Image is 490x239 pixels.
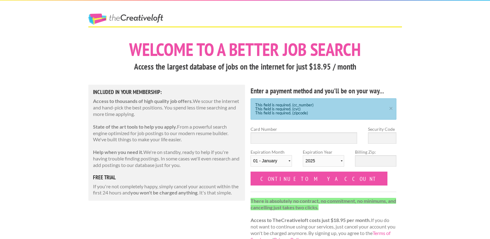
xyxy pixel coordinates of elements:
[93,149,241,168] p: We're on standby, ready to help if you're having trouble finding postings. In some cases we'll ev...
[251,86,397,96] h4: Enter a payment method and you'll be on your way...
[88,61,402,73] h3: Access the largest database of jobs on the internet for just $18.95 / month
[93,124,241,143] p: From a powerful search engine optimized for job postings to our modern resume builder. We've buil...
[93,98,241,117] p: We scour the internet and hand-pick the best positions. You spend less time searching and more ti...
[93,89,241,95] h5: Included in Your Membership:
[93,175,241,180] h5: free trial
[93,183,241,196] p: If you're not completely happy, simply cancel your account within the first 24 hours and . It's t...
[88,14,163,25] a: The Creative Loft
[303,149,344,172] label: Expiration Year
[251,155,292,167] select: Expiration Month
[93,149,143,155] strong: Help when you need it.
[251,217,371,223] strong: Access to TheCreativeloft costs just $18.95 per month.
[355,149,396,155] label: Billing Zip:
[251,98,397,120] div: This field is required. (cc_number) This field is required. (cvc) This field is required. (zipcode)
[303,155,344,167] select: Expiration Year
[387,105,395,109] a: ×
[368,126,396,132] label: Security Code
[251,172,388,186] input: Continue to my account
[88,41,402,58] h1: Welcome to a better job search
[93,98,193,104] strong: Access to thousands of high quality job offers.
[130,190,197,195] strong: you won't be charged anything
[251,126,357,132] label: Card Number
[93,124,177,130] strong: State of the art tools to help you apply.
[251,198,396,210] strong: There is absolutely no contract, no commitment, no minimums, and cancelling just takes two clicks.
[251,149,292,172] label: Expiration Month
